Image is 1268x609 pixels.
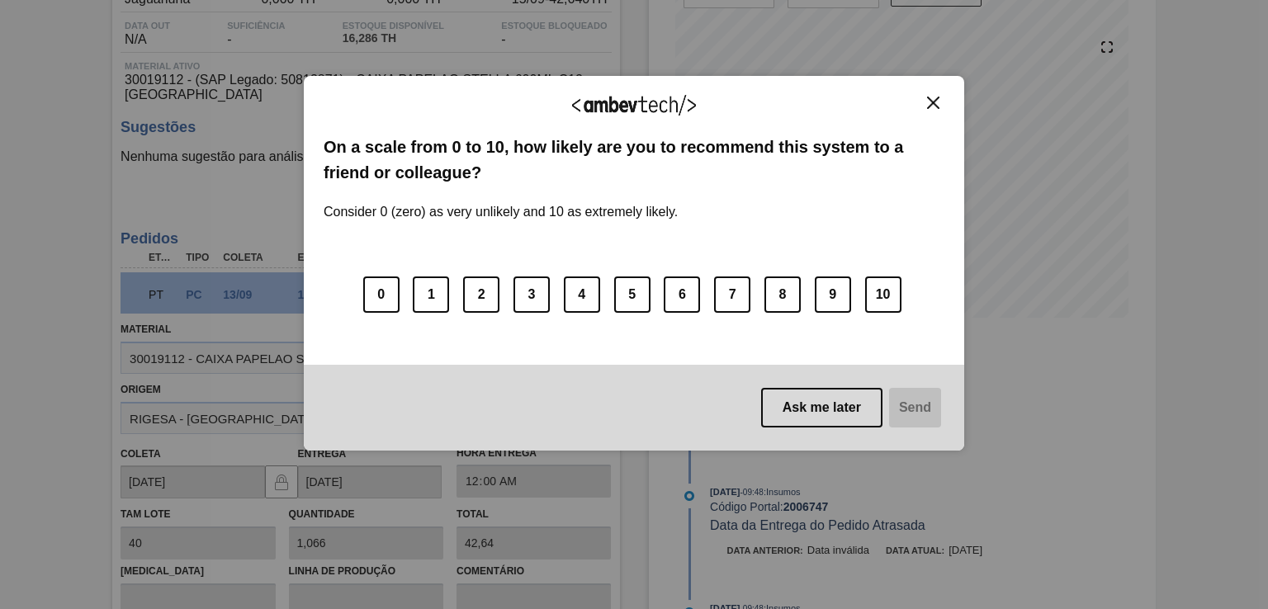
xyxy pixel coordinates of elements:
label: Consider 0 (zero) as very unlikely and 10 as extremely likely. [324,185,678,220]
button: 1 [413,276,449,313]
button: Ask me later [761,388,882,427]
button: Close [922,96,944,110]
img: Logo Ambevtech [572,95,696,116]
button: 0 [363,276,400,313]
button: 5 [614,276,651,313]
img: Close [927,97,939,109]
button: 7 [714,276,750,313]
label: On a scale from 0 to 10, how likely are you to recommend this system to a friend or colleague? [324,135,944,185]
button: 9 [815,276,851,313]
button: 10 [865,276,901,313]
button: 3 [513,276,550,313]
button: 8 [764,276,801,313]
button: 2 [463,276,499,313]
button: 6 [664,276,700,313]
button: 4 [564,276,600,313]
